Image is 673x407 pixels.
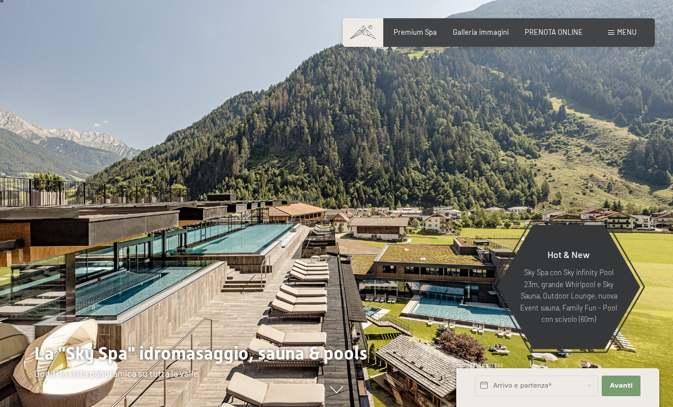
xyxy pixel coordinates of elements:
[394,27,437,37] a: Premium Spa
[496,224,641,350] a: Hot & New Sky Spa con Sky infinity Pool 23m, grande Whirlpool e Sky Sauna, Outdoor Lounge, nuova ...
[602,376,640,396] button: Avanti
[610,381,633,390] span: Avanti
[453,27,509,37] a: Galleria immagini
[617,27,636,37] span: Menu
[456,361,503,368] span: Richiesta express
[525,27,583,37] a: PRENOTA ONLINE
[519,267,618,325] p: Sky Spa con Sky infinity Pool 23m, grande Whirlpool e Sky Sauna, Outdoor Lounge, nuova Event saun...
[548,249,590,260] span: Hot & New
